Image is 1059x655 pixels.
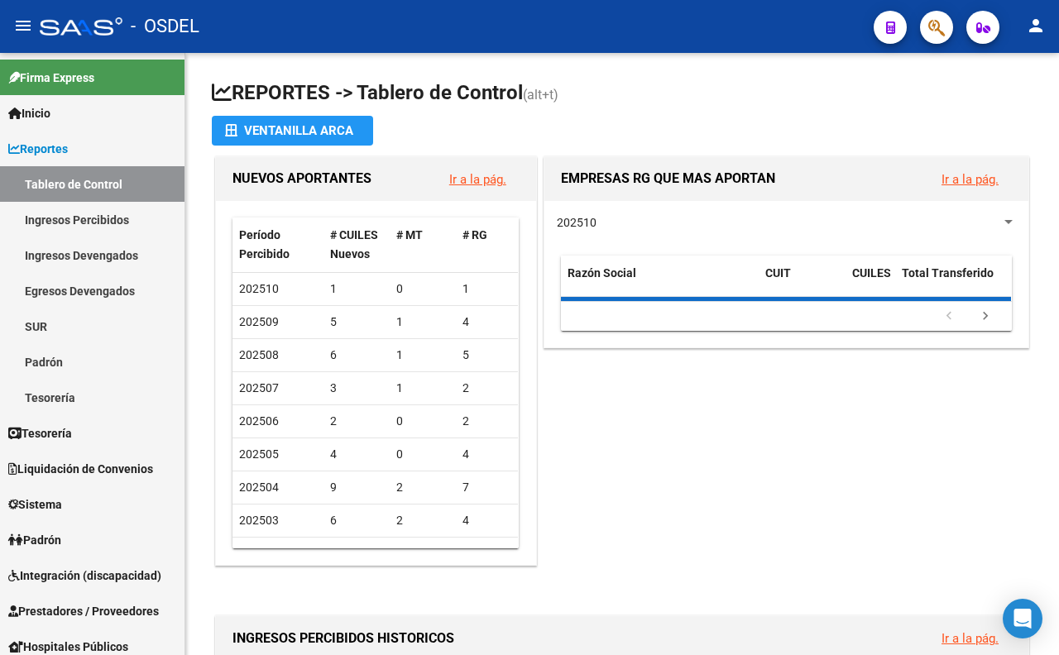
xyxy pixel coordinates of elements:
[131,8,199,45] span: - OSDEL
[232,170,371,186] span: NUEVOS APORTANTES
[396,544,449,563] div: 6
[928,164,1012,194] button: Ir a la pág.
[8,424,72,442] span: Tesorería
[462,412,515,431] div: 2
[212,116,373,146] button: Ventanilla ARCA
[8,460,153,478] span: Liquidación de Convenios
[462,478,515,497] div: 7
[330,412,383,431] div: 2
[462,379,515,398] div: 2
[902,266,994,280] span: Total Transferido
[239,514,279,527] span: 202503
[462,313,515,332] div: 4
[456,218,522,272] datatable-header-cell: # RG
[239,447,279,461] span: 202505
[436,164,520,194] button: Ir a la pág.
[8,495,62,514] span: Sistema
[1003,599,1042,638] div: Open Intercom Messenger
[933,308,965,326] a: go to previous page
[330,478,383,497] div: 9
[239,282,279,295] span: 202510
[462,346,515,365] div: 5
[239,228,290,261] span: Período Percibido
[396,445,449,464] div: 0
[561,170,775,186] span: EMPRESAS RG QUE MAS APORTAN
[970,308,1001,326] a: go to next page
[8,602,159,620] span: Prestadores / Proveedores
[13,16,33,36] mat-icon: menu
[239,547,279,560] span: 202502
[225,116,360,146] div: Ventanilla ARCA
[396,228,423,241] span: # MT
[239,381,279,394] span: 202507
[895,256,1011,310] datatable-header-cell: Total Transferido
[232,218,323,272] datatable-header-cell: Período Percibido
[759,256,846,310] datatable-header-cell: CUIT
[239,414,279,428] span: 202506
[1026,16,1046,36] mat-icon: person
[239,348,279,361] span: 202508
[942,631,999,646] a: Ir a la pág.
[396,280,449,299] div: 0
[942,172,999,187] a: Ir a la pág.
[462,511,515,530] div: 4
[396,346,449,365] div: 1
[765,266,791,280] span: CUIT
[8,567,161,585] span: Integración (discapacidad)
[8,531,61,549] span: Padrón
[323,218,390,272] datatable-header-cell: # CUILES Nuevos
[557,216,597,229] span: 202510
[8,104,50,122] span: Inicio
[523,87,558,103] span: (alt+t)
[846,256,895,310] datatable-header-cell: CUILES
[396,412,449,431] div: 0
[330,313,383,332] div: 5
[396,478,449,497] div: 2
[8,69,94,87] span: Firma Express
[232,630,454,646] span: INGRESOS PERCIBIDOS HISTORICOS
[462,228,487,241] span: # RG
[852,266,891,280] span: CUILES
[396,511,449,530] div: 2
[390,218,456,272] datatable-header-cell: # MT
[449,172,506,187] a: Ir a la pág.
[330,544,383,563] div: 9
[928,623,1012,653] button: Ir a la pág.
[396,313,449,332] div: 1
[212,79,1033,108] h1: REPORTES -> Tablero de Control
[330,346,383,365] div: 6
[239,480,279,494] span: 202504
[239,315,279,328] span: 202509
[462,445,515,464] div: 4
[396,379,449,398] div: 1
[462,280,515,299] div: 1
[330,228,378,261] span: # CUILES Nuevos
[561,256,759,310] datatable-header-cell: Razón Social
[462,544,515,563] div: 3
[330,511,383,530] div: 6
[568,266,636,280] span: Razón Social
[8,140,68,158] span: Reportes
[330,445,383,464] div: 4
[330,280,383,299] div: 1
[330,379,383,398] div: 3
